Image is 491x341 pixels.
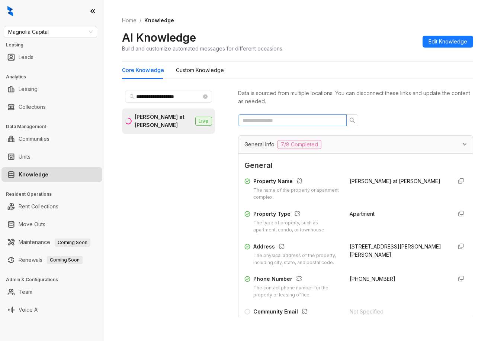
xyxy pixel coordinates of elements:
[253,308,341,317] div: Community Email
[19,217,45,232] a: Move Outs
[238,136,473,153] div: General Info7/8 Completed
[423,36,473,48] button: Edit Knowledge
[244,160,467,171] span: General
[139,16,141,25] li: /
[122,30,196,45] h2: AI Knowledge
[253,220,341,234] div: The type of property, such as apartment, condo, or townhouse.
[203,94,208,99] span: close-circle
[47,256,83,264] span: Coming Soon
[19,131,49,146] a: Communities
[1,217,102,232] li: Move Outs
[6,42,104,48] h3: Leasing
[122,66,164,74] div: Core Knowledge
[253,252,341,266] div: The physical address of the property, including city, state, and postal code.
[1,199,102,214] li: Rent Collections
[253,210,341,220] div: Property Type
[19,100,46,114] a: Collections
[253,275,341,285] div: Phone Number
[1,50,102,65] li: Leads
[238,89,473,105] div: Data is sourced from multiple locations. You can disconnect these links and update the content as...
[350,211,375,217] span: Apartment
[129,94,135,99] span: search
[19,199,58,214] a: Rent Collections
[350,276,395,282] span: [PHONE_NUMBER]
[19,82,38,97] a: Leasing
[1,167,102,182] li: Knowledge
[19,167,48,182] a: Knowledge
[176,66,224,74] div: Custom Knowledge
[350,178,440,184] span: [PERSON_NAME] at [PERSON_NAME]
[350,308,446,316] div: Not Specified
[6,191,104,198] h3: Resident Operations
[8,26,93,38] span: Magnolia Capital
[1,82,102,97] li: Leasing
[462,142,467,146] span: expanded
[144,17,174,23] span: Knowledge
[277,140,321,149] span: 7/8 Completed
[1,100,102,114] li: Collections
[7,6,13,16] img: logo
[350,243,446,259] div: [STREET_ADDRESS][PERSON_NAME][PERSON_NAME]
[253,177,341,187] div: Property Name
[1,285,102,299] li: Team
[6,276,104,283] h3: Admin & Configurations
[19,302,39,317] a: Voice AI
[135,113,192,129] div: [PERSON_NAME] at [PERSON_NAME]
[122,45,283,52] div: Build and customize automated messages for different occasions.
[253,187,341,201] div: The name of the property or apartment complex.
[1,131,102,146] li: Communities
[244,140,275,149] span: General Info
[19,50,33,65] a: Leads
[1,235,102,250] li: Maintenance
[1,253,102,267] li: Renewals
[349,117,355,123] span: search
[1,302,102,317] li: Voice AI
[195,117,212,126] span: Live
[19,285,32,299] a: Team
[1,149,102,164] li: Units
[121,16,138,25] a: Home
[6,74,104,80] h3: Analytics
[429,38,467,46] span: Edit Knowledge
[253,285,341,299] div: The contact phone number for the property or leasing office.
[19,149,31,164] a: Units
[253,243,341,252] div: Address
[6,123,104,130] h3: Data Management
[19,253,83,267] a: RenewalsComing Soon
[55,238,90,247] span: Coming Soon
